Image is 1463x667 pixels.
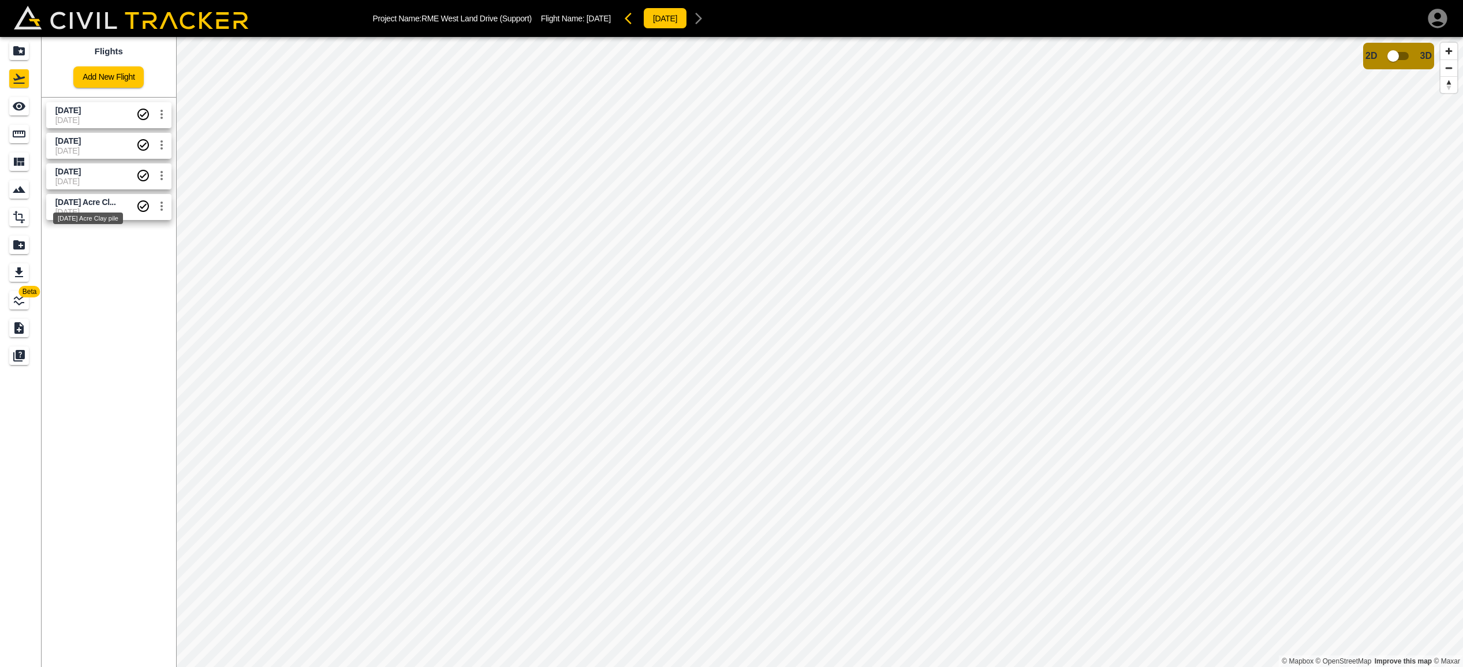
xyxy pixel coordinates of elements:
div: [DATE] Acre Clay pile [53,213,123,224]
a: Map feedback [1375,657,1432,665]
a: Maxar [1434,657,1460,665]
a: Mapbox [1282,657,1313,665]
span: 2D [1365,51,1377,61]
button: Reset bearing to north [1440,76,1457,93]
img: Civil Tracker [14,6,248,30]
p: Project Name: RME West Land Drive (Support) [373,14,532,23]
span: 3D [1420,51,1432,61]
button: Zoom out [1440,59,1457,76]
span: [DATE] [587,14,611,23]
button: [DATE] [643,8,687,29]
button: Zoom in [1440,43,1457,59]
canvas: Map [176,37,1463,667]
p: Flight Name: [541,14,611,23]
a: OpenStreetMap [1316,657,1372,665]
